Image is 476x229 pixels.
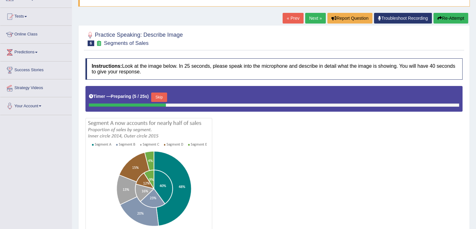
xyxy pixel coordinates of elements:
b: Instructions: [92,63,122,69]
h2: Practice Speaking: Describe Image [85,30,183,46]
a: « Prev [283,13,303,24]
b: Preparing [111,94,131,99]
h4: Look at the image below. In 25 seconds, please speak into the microphone and describe in detail w... [85,58,463,79]
h5: Timer — [89,94,149,99]
a: Next » [305,13,326,24]
button: Report Question [327,13,372,24]
b: ) [147,94,149,99]
b: 5 / 25s [134,94,147,99]
span: 6 [88,40,94,46]
button: Skip [151,93,167,102]
a: Your Account [0,97,72,113]
a: Strategy Videos [0,79,72,95]
a: Online Class [0,26,72,41]
a: Predictions [0,44,72,59]
small: Segments of Sales [104,40,149,46]
small: Exam occurring question [96,40,102,46]
a: Troubleshoot Recording [374,13,432,24]
a: Tests [0,8,72,24]
button: Re-Attempt [433,13,468,24]
a: Success Stories [0,61,72,77]
b: ( [132,94,134,99]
